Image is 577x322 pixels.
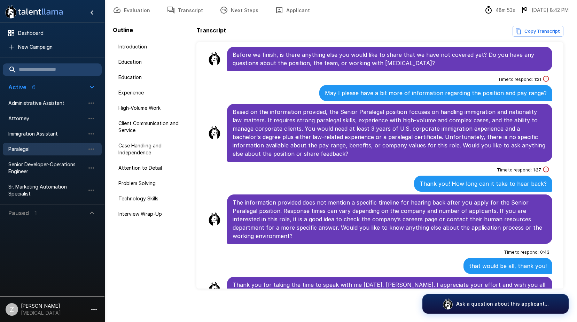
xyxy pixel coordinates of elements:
span: Time to respond : [498,76,533,83]
button: Transcript [158,0,211,20]
button: Next Steps [211,0,267,20]
span: Problem Solving [118,180,188,187]
span: Education [118,74,188,81]
span: Case Handling and Independence [118,142,188,156]
span: Interview Wrap-Up [118,210,188,217]
div: Client Communication and Service [113,117,194,137]
p: Thank you! How long can it take to hear back? [420,179,547,188]
img: llama_clean.png [208,212,221,226]
span: Experience [118,89,188,96]
div: Education [113,56,194,68]
div: Case Handling and Independence [113,139,194,159]
span: Client Communication and Service [118,120,188,134]
button: Applicant [267,0,318,20]
div: Attention to Detail [113,162,194,174]
p: Thank you for taking the time to speak with me [DATE], [PERSON_NAME]. I appreciate your effort an... [233,281,547,297]
img: llama_clean.png [208,126,221,140]
p: 48m 53s [496,7,515,14]
p: that would be all, thank you! [469,262,547,270]
span: Technology Skills [118,195,188,202]
span: 0 : 43 [540,249,549,256]
div: Introduction [113,40,194,53]
div: The time between starting and completing the interview [484,6,515,14]
p: May I please have a bit more of information regarding the position and pay range? [325,89,547,97]
div: Experience [113,86,194,99]
div: The date and time when the interview was completed [521,6,569,14]
span: High-Volume Work [118,105,188,112]
div: Education [113,71,194,84]
img: llama_clean.png [208,52,221,66]
span: Introduction [118,43,188,50]
div: Technology Skills [113,192,194,205]
p: The information provided does not mention a specific timeline for hearing back after you apply fo... [233,198,547,240]
button: Ask a question about this applicant... [422,294,569,314]
p: Ask a question about this applicant... [456,300,549,307]
b: Transcript [196,27,226,34]
span: Time to respond : [497,167,532,174]
span: 1 : 27 [533,167,541,174]
p: [DATE] 8:42 PM [532,7,569,14]
p: Before we finish, is there anything else you would like to share that we have not covered yet? Do... [233,51,547,67]
img: logo_glasses@2x.png [442,298,453,309]
span: Attention to Detail [118,164,188,171]
button: Copy transcript [513,26,563,37]
div: This answer took longer than usual and could be a sign of cheating [543,75,549,84]
div: Problem Solving [113,177,194,190]
p: Based on the information provided, the Senior Paralegal position focuses on handling immigration ... [233,108,547,158]
div: This answer took longer than usual and could be a sign of cheating [543,166,549,174]
b: Outline [113,26,133,33]
div: Interview Wrap-Up [113,208,194,220]
button: Evaluation [104,0,158,20]
img: llama_clean.png [208,282,221,296]
span: Time to respond : [504,249,539,256]
span: Education [118,59,188,66]
span: 1 : 21 [534,76,541,83]
div: High-Volume Work [113,102,194,114]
